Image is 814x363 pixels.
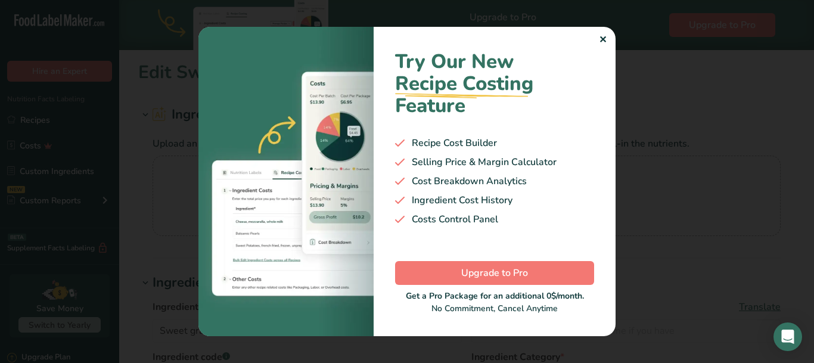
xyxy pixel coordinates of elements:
[599,33,607,47] div: ✕
[395,290,594,302] div: Get a Pro Package for an additional 0$/month.
[395,51,594,117] h1: Try Our New Feature
[395,155,594,169] div: Selling Price & Margin Calculator
[395,193,594,207] div: Ingredient Cost History
[395,261,594,285] button: Upgrade to Pro
[395,290,594,315] div: No Commitment, Cancel Anytime
[198,27,374,336] img: costing-image-1.bb94421.webp
[395,70,533,97] span: Recipe Costing
[395,174,594,188] div: Cost Breakdown Analytics
[773,322,802,351] div: Open Intercom Messenger
[461,266,528,280] span: Upgrade to Pro
[395,212,594,227] div: Costs Control Panel
[395,136,594,150] div: Recipe Cost Builder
